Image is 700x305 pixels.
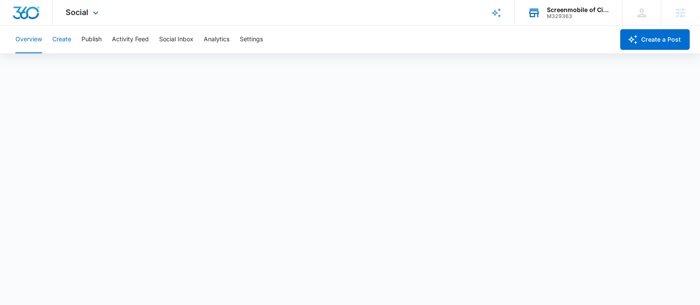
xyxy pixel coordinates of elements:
[240,26,263,53] button: Settings
[159,26,193,53] button: Social Inbox
[52,26,71,53] button: Create
[112,26,149,53] button: Activity Feed
[66,8,88,17] span: Social
[547,6,609,13] div: account name
[15,26,42,53] button: Overview
[547,13,609,19] div: account id
[81,26,102,53] button: Publish
[204,26,229,53] button: Analytics
[620,29,690,50] button: Create a Post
